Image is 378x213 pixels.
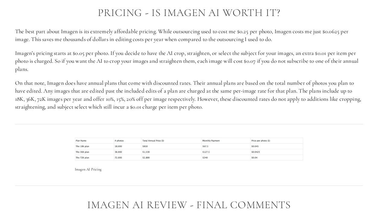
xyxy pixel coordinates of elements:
[15,27,363,43] p: The best part about Imagen is its extremely affordable pricing. While outsourcing used to cost me...
[15,7,363,19] h2: Pricing - Is Imagen AI worth it?
[15,49,363,73] p: Imagen’s pricing starts at $0.05 per photo. If you decide to have the AI crop, straighten, or sel...
[15,79,363,111] p: On that note, Imagen does have annual plans that come with discounted rates. Their annual plans a...
[15,199,363,211] h2: Imagen AI Review - Final Comments
[75,166,303,172] p: Imagen AI Pricing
